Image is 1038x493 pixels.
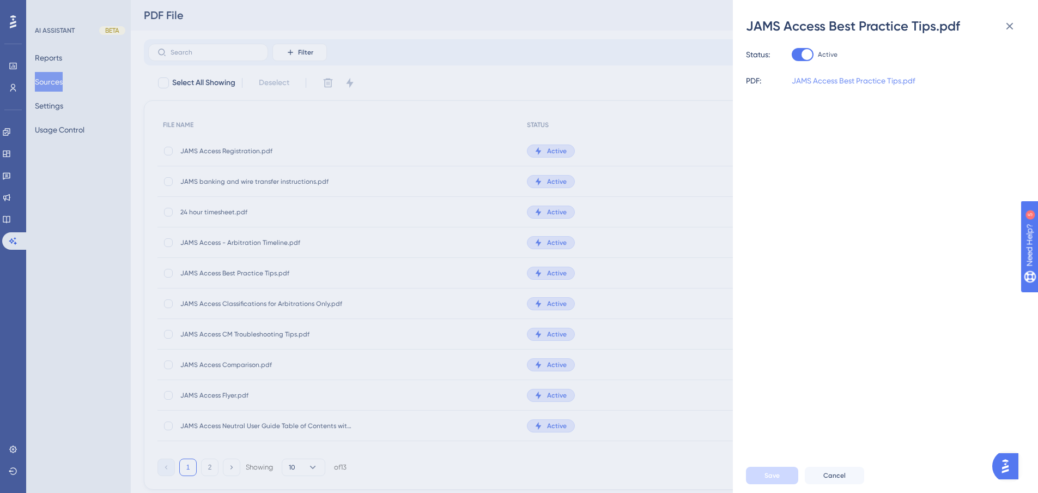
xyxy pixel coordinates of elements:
[992,450,1025,483] iframe: UserGuiding AI Assistant Launcher
[746,74,761,87] div: PDF:
[746,467,798,484] button: Save
[26,3,68,16] span: Need Help?
[823,471,846,480] span: Cancel
[746,17,1025,35] div: JAMS Access Best Practice Tips.pdf
[805,467,864,484] button: Cancel
[746,48,770,61] div: Status:
[792,74,915,87] a: JAMS Access Best Practice Tips.pdf
[818,50,837,59] span: Active
[76,5,79,14] div: 5
[764,471,780,480] span: Save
